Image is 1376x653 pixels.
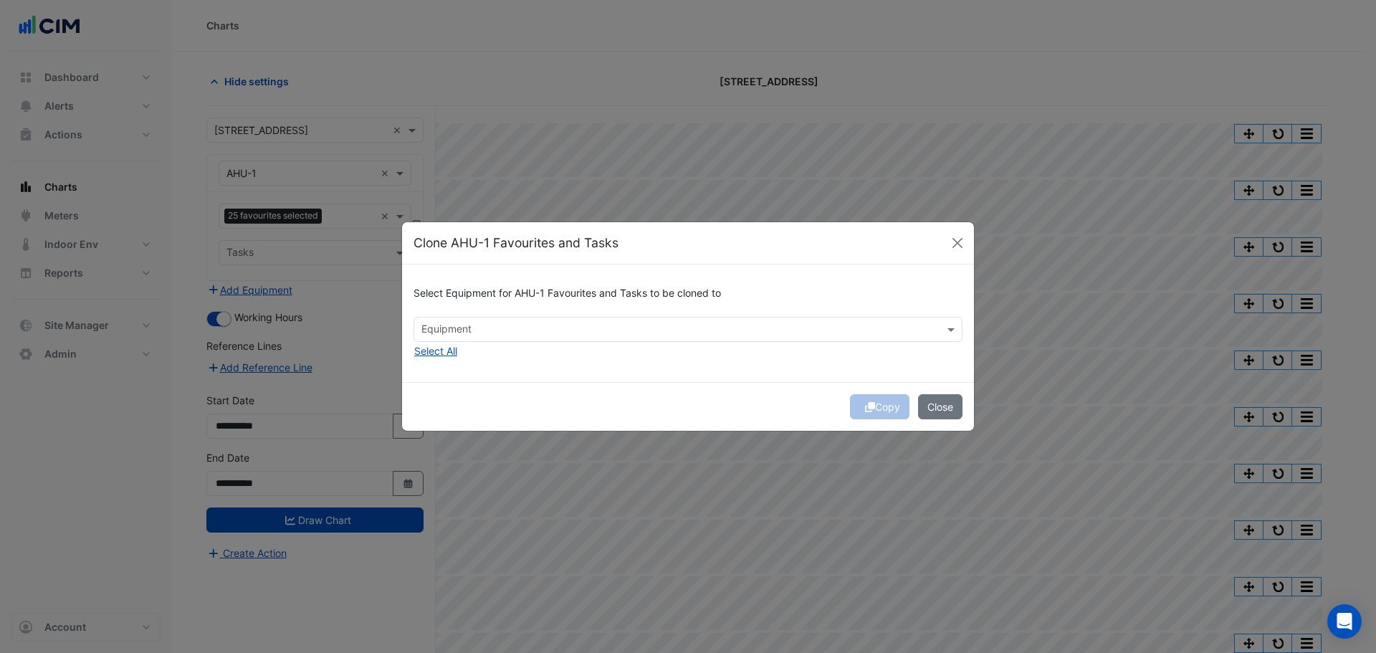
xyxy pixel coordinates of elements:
[414,343,458,359] button: Select All
[414,287,962,300] h6: Select Equipment for AHU-1 Favourites and Tasks to be cloned to
[918,394,962,419] button: Close
[414,234,618,252] h5: Clone AHU-1 Favourites and Tasks
[947,232,968,254] button: Close
[1327,604,1362,639] div: Open Intercom Messenger
[419,321,472,340] div: Equipment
